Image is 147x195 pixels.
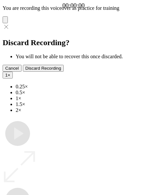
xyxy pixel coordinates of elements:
li: 1.5× [16,101,144,107]
li: 0.25× [16,84,144,90]
h2: Discard Recording? [3,38,144,47]
li: You will not be able to recover this once discarded. [16,54,144,60]
button: Cancel [3,65,22,72]
li: 0.5× [16,90,144,96]
li: 2× [16,107,144,113]
p: You are recording this voiceover as practice for training [3,5,144,11]
li: 1× [16,96,144,101]
span: 1 [5,73,8,78]
a: 00:00:00 [62,2,85,9]
button: 1× [3,72,13,79]
button: Discard Recording [23,65,64,72]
